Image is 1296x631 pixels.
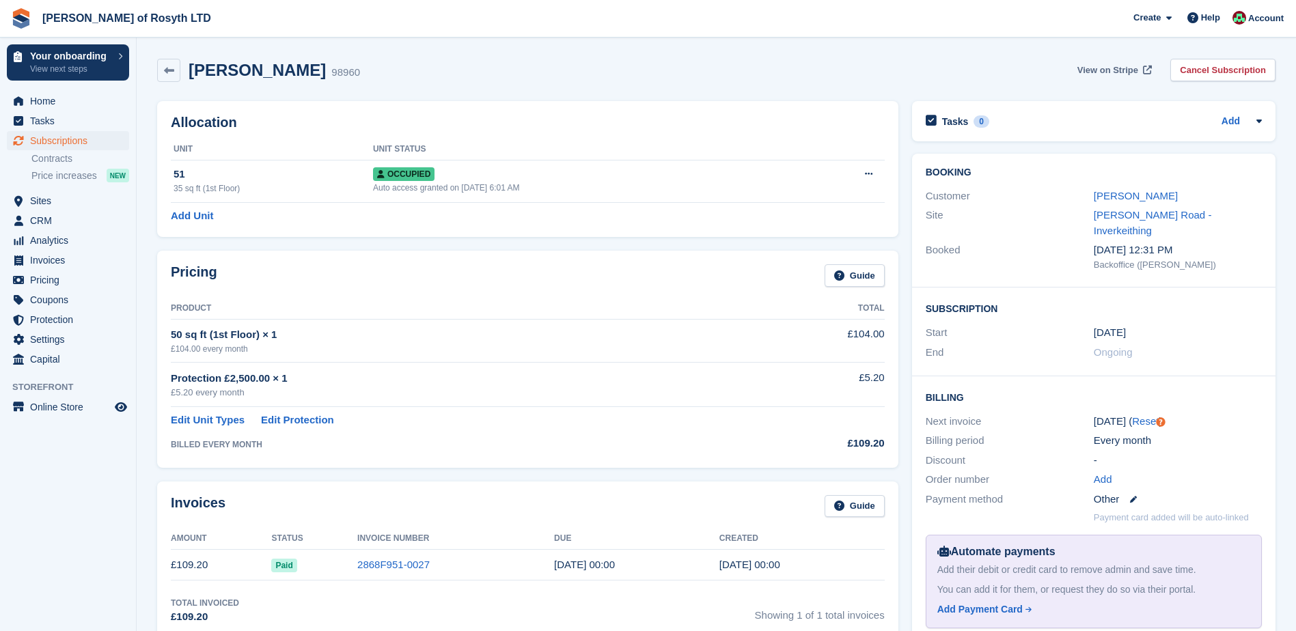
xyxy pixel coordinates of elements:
div: Next invoice [926,414,1094,430]
th: Invoice Number [357,528,554,550]
span: Storefront [12,380,136,394]
time: 2025-08-01 23:00:00 UTC [554,559,615,570]
div: Automate payments [937,544,1250,560]
a: [PERSON_NAME] of Rosyth LTD [37,7,217,29]
div: Add their debit or credit card to remove admin and save time. [937,563,1250,577]
span: Sites [30,191,112,210]
span: Price increases [31,169,97,182]
div: Payment method [926,492,1094,507]
div: - [1094,453,1262,468]
div: Backoffice ([PERSON_NAME]) [1094,258,1262,272]
div: Every month [1094,433,1262,449]
a: Reset [1132,415,1159,427]
th: Created [719,528,885,550]
a: menu [7,270,129,290]
div: Site [926,208,1094,238]
a: menu [7,191,129,210]
span: Online Store [30,397,112,417]
div: Tooltip anchor [1155,416,1167,428]
div: Other [1094,492,1262,507]
span: View on Stripe [1077,64,1138,77]
th: Product [171,298,752,320]
a: menu [7,251,129,270]
span: Occupied [373,167,435,181]
a: [PERSON_NAME] [1094,190,1178,201]
div: NEW [107,169,129,182]
div: 98960 [331,65,360,81]
a: menu [7,350,129,369]
h2: Tasks [942,115,969,128]
div: £104.00 every month [171,343,752,355]
a: menu [7,231,129,250]
img: Anne Thomson [1232,11,1246,25]
div: Booked [926,242,1094,271]
span: Protection [30,310,112,329]
div: [DATE] 12:31 PM [1094,242,1262,258]
a: Edit Protection [261,412,334,428]
a: View on Stripe [1072,59,1155,81]
a: Preview store [113,399,129,415]
a: Edit Unit Types [171,412,245,428]
h2: Billing [926,390,1262,404]
p: View next steps [30,63,111,75]
div: £109.20 [171,609,239,625]
td: £5.20 [752,363,884,407]
td: £109.20 [171,550,271,580]
div: Add Payment Card [937,602,1023,617]
a: 2868F951-0027 [357,559,430,570]
span: Coupons [30,290,112,309]
a: Add Payment Card [937,602,1245,617]
th: Unit [171,139,373,160]
div: Billing period [926,433,1094,449]
a: menu [7,397,129,417]
span: Tasks [30,111,112,130]
time: 2025-07-31 23:00:00 UTC [1094,325,1126,341]
div: 51 [174,167,373,182]
img: stora-icon-8386f47178a22dfd0bd8f6a31ec36ba5ce8667c1dd55bd0f319d3a0aa187defe.svg [11,8,31,29]
a: menu [7,92,129,111]
span: Subscriptions [30,131,112,150]
h2: Allocation [171,115,885,130]
div: [DATE] ( ) [1094,414,1262,430]
h2: Pricing [171,264,217,287]
div: £109.20 [752,436,884,451]
span: Pricing [30,270,112,290]
div: Protection £2,500.00 × 1 [171,371,752,387]
div: 35 sq ft (1st Floor) [174,182,373,195]
a: Price increases NEW [31,168,129,183]
div: £5.20 every month [171,386,752,399]
h2: Invoices [171,495,225,518]
h2: Subscription [926,301,1262,315]
a: Guide [825,495,885,518]
a: menu [7,290,129,309]
p: Payment card added will be auto-linked [1094,511,1249,524]
a: Add Unit [171,208,213,224]
h2: [PERSON_NAME] [189,61,326,79]
a: Add [1222,114,1240,130]
a: [PERSON_NAME] Road - Inverkeithing [1094,209,1212,236]
span: Create [1133,11,1161,25]
span: Settings [30,330,112,349]
span: Account [1248,12,1284,25]
div: Customer [926,188,1094,204]
div: 0 [974,115,989,128]
span: Analytics [30,231,112,250]
div: Auto access granted on [DATE] 6:01 AM [373,182,801,194]
div: You can add it for them, or request they do so via their portal. [937,583,1250,597]
a: Add [1094,472,1112,488]
span: Paid [271,559,297,572]
div: Discount [926,453,1094,468]
span: CRM [30,211,112,230]
a: menu [7,211,129,230]
a: Cancel Subscription [1170,59,1276,81]
th: Due [554,528,719,550]
a: menu [7,131,129,150]
span: Home [30,92,112,111]
a: Guide [825,264,885,287]
div: End [926,345,1094,361]
th: Amount [171,528,271,550]
a: Contracts [31,152,129,165]
span: Ongoing [1094,346,1133,358]
div: 50 sq ft (1st Floor) × 1 [171,327,752,343]
div: Order number [926,472,1094,488]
